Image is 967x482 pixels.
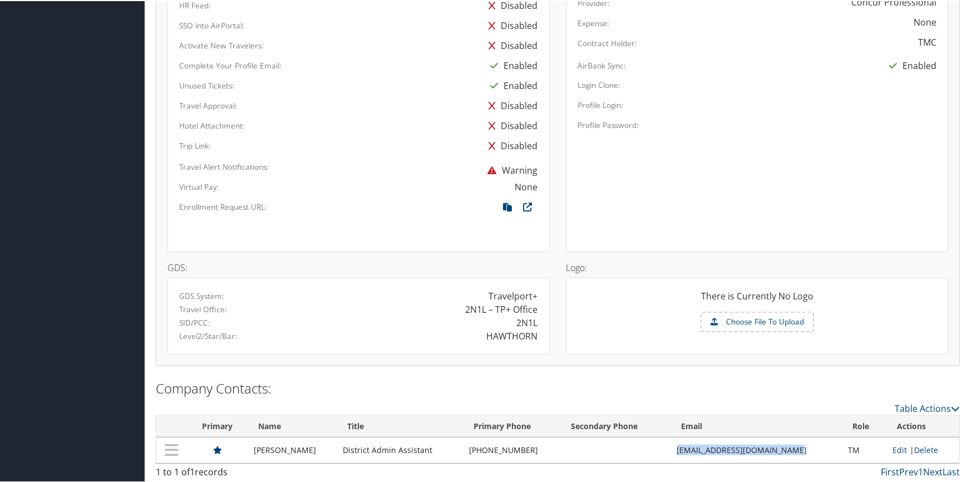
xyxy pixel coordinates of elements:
[248,436,337,462] td: [PERSON_NAME]
[179,39,264,50] label: Activate New Travelers:
[578,78,621,90] label: Login Clone:
[887,436,959,462] td: |
[578,99,624,110] label: Profile Login:
[483,115,538,135] div: Disabled
[156,378,960,397] h2: Company Contacts:
[672,436,843,462] td: [EMAIL_ADDRESS][DOMAIN_NAME]
[892,444,907,454] a: Edit
[466,302,538,315] div: 2N1L – TP+ Office
[914,14,936,28] div: None
[187,415,248,436] th: Primary
[914,444,938,454] a: Delete
[672,415,843,436] th: Email
[337,415,464,436] th: Title
[489,288,538,302] div: Travelport+
[918,35,936,48] div: TMC
[483,95,538,115] div: Disabled
[179,160,269,171] label: Travel Alert Notifications:
[918,465,923,477] a: 1
[887,415,959,436] th: Actions
[566,262,949,271] h4: Logo:
[485,55,538,75] div: Enabled
[463,436,560,462] td: [PHONE_NUMBER]
[702,312,813,331] label: Choose File To Upload
[167,262,550,271] h4: GDS:
[179,139,211,150] label: Trip Link:
[179,99,237,110] label: Travel Approval:
[578,17,610,28] label: Expense:
[179,180,219,191] label: Virtual Pay:
[463,415,560,436] th: Primary Phone
[190,465,195,477] span: 1
[248,415,337,436] th: Name
[842,436,887,462] td: TM
[483,14,538,35] div: Disabled
[179,119,245,130] label: Hotel Attachment:
[337,436,464,462] td: District Admin Assistant
[881,465,899,477] a: First
[895,401,960,414] a: Table Actions
[179,200,267,212] label: Enrollment Request URL:
[179,303,227,314] label: Travel Office:
[483,135,538,155] div: Disabled
[179,19,244,30] label: SSO into AirPortal:
[517,315,538,328] div: 2N1L
[578,288,937,311] div: There is Currently No Logo
[179,79,234,90] label: Unused Tickets:
[179,59,282,70] label: Complete Your Profile Email:
[899,465,918,477] a: Prev
[578,59,626,70] label: AirBank Sync:
[179,289,224,301] label: GDS System:
[578,119,639,130] label: Profile Password:
[487,328,538,342] div: HAWTHORN
[842,415,887,436] th: Role
[179,329,237,341] label: Level2/Star/Bar:
[943,465,960,477] a: Last
[884,55,936,75] div: Enabled
[923,465,943,477] a: Next
[482,163,538,175] span: Warning
[179,316,210,327] label: SID/PCC:
[578,37,638,48] label: Contract Holder:
[561,415,672,436] th: Secondary Phone
[483,35,538,55] div: Disabled
[515,179,538,193] div: None
[485,75,538,95] div: Enabled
